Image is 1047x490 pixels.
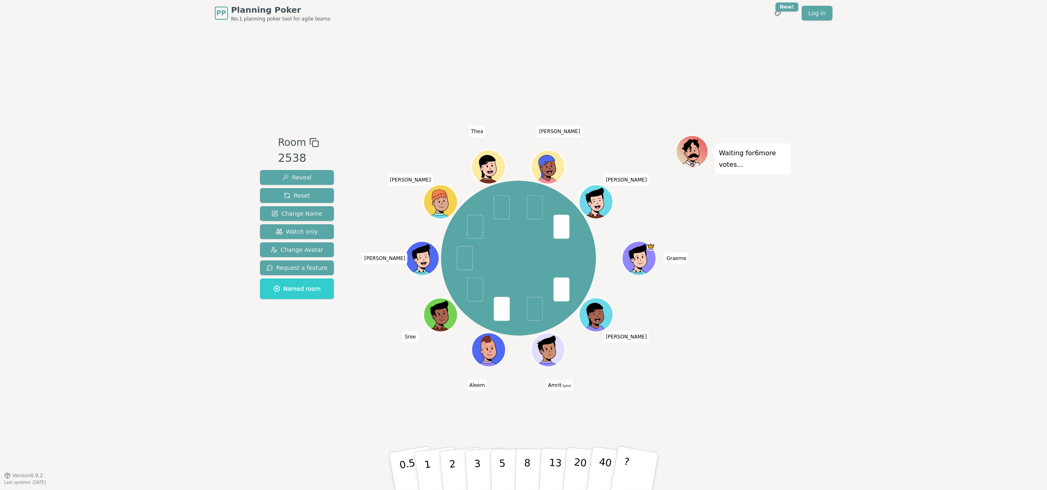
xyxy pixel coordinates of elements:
[260,206,334,221] button: Change Name
[532,334,564,366] button: Click to change your avatar
[388,174,433,185] span: Click to change your name
[771,6,785,21] button: New!
[260,242,334,257] button: Change Avatar
[271,246,323,254] span: Change Avatar
[260,170,334,185] button: Reveal
[278,135,306,150] span: Room
[665,253,688,264] span: Click to change your name
[403,331,418,343] span: Click to change your name
[267,264,328,272] span: Request a feature
[231,4,331,16] span: Planning Poker
[260,260,334,275] button: Request a feature
[604,331,649,343] span: Click to change your name
[802,6,832,21] a: Log in
[469,125,486,137] span: Click to change your name
[537,125,582,137] span: Click to change your name
[561,384,571,388] span: (you)
[274,285,321,293] span: Named room
[604,174,649,185] span: Click to change your name
[719,147,787,170] p: Waiting for 6 more votes...
[12,472,43,479] span: Version 0.9.2
[276,228,318,236] span: Watch only
[260,278,334,299] button: Named room
[260,224,334,239] button: Watch only
[362,253,407,264] span: Click to change your name
[231,16,331,22] span: No.1 planning poker tool for agile teams
[278,150,319,167] div: 2538
[260,188,334,203] button: Reset
[282,173,311,182] span: Reveal
[216,8,226,18] span: PP
[4,480,46,485] span: Last updated: [DATE]
[546,380,573,391] span: Click to change your name
[647,242,655,251] span: Graeme is the host
[215,4,331,22] a: PPPlanning PokerNo.1 planning poker tool for agile teams
[775,2,799,12] div: New!
[4,472,43,479] button: Version0.9.2
[284,191,310,200] span: Reset
[467,380,487,391] span: Click to change your name
[272,209,322,218] span: Change Name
